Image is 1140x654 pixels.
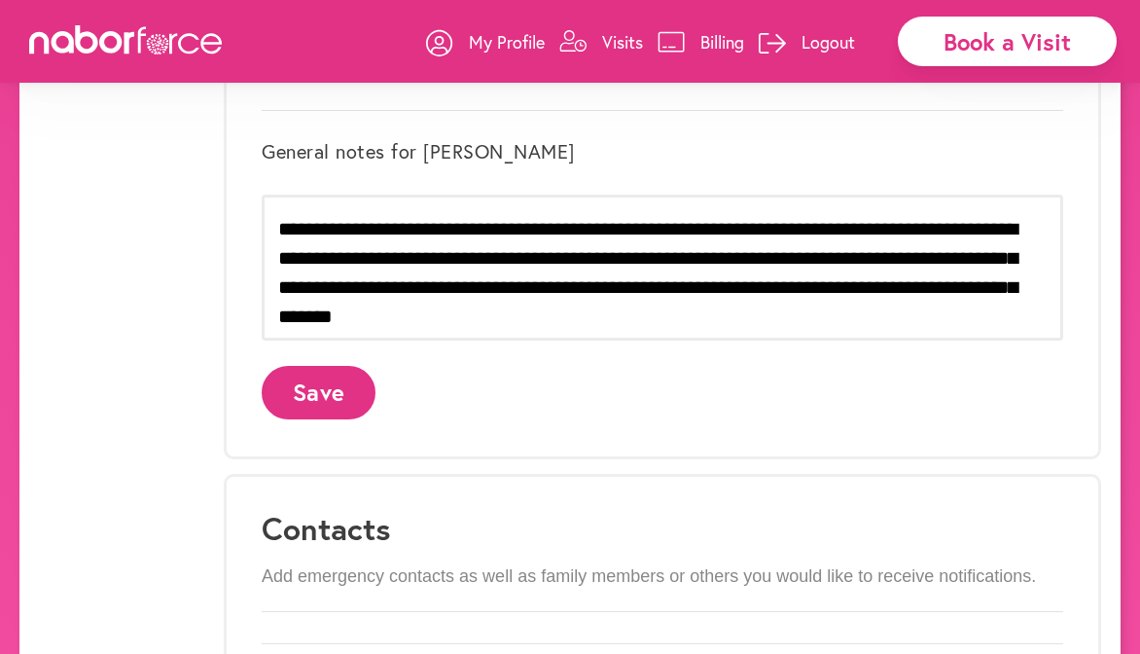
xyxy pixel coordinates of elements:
[759,13,855,71] a: Logout
[262,140,575,163] label: General notes for [PERSON_NAME]
[802,30,855,54] p: Logout
[469,30,545,54] p: My Profile
[898,17,1117,66] div: Book a Visit
[262,366,375,419] button: Save
[262,566,1063,588] p: Add emergency contacts as well as family members or others you would like to receive notifications.
[700,30,744,54] p: Billing
[262,510,1063,547] h3: Contacts
[658,13,744,71] a: Billing
[602,30,643,54] p: Visits
[426,13,545,71] a: My Profile
[559,13,643,71] a: Visits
